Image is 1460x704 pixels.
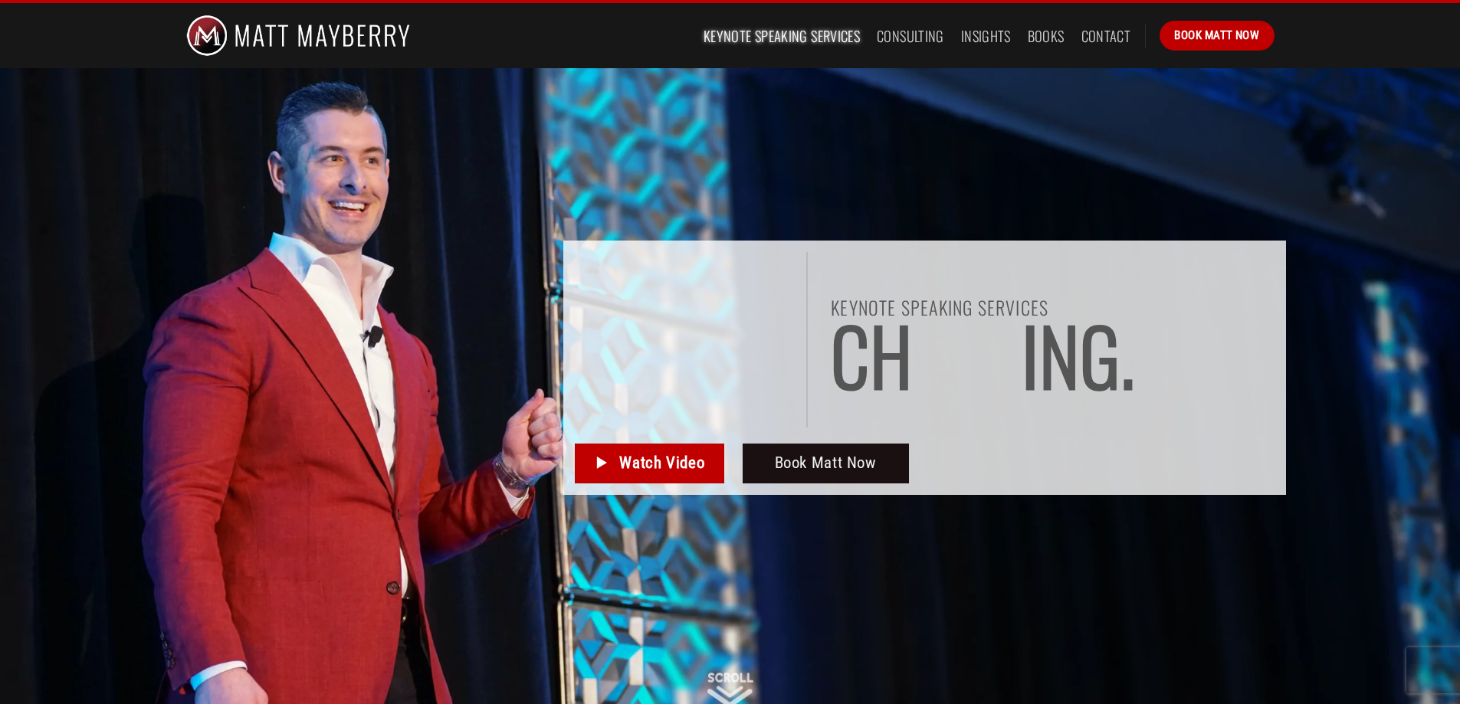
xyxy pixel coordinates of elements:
[743,444,909,483] a: Book Matt Now
[186,3,411,68] img: Matt Mayberry
[1149,316,1180,394] span: e
[1116,316,1149,394] span: t
[979,316,996,394] span: i
[1081,22,1131,50] a: Contact
[907,316,943,394] span: s
[1038,316,1078,394] span: n
[1183,316,1219,394] span: y
[869,316,907,394] span: a
[575,444,724,483] a: Watch Video
[1180,316,1195,394] span: .
[831,316,869,394] span: P
[704,22,860,50] a: Keynote Speaking Services
[877,22,944,50] a: Consulting
[1174,26,1259,44] span: Book Matt Now
[1078,316,1116,394] span: a
[775,450,877,476] span: Book Matt Now
[961,22,1011,50] a: Insights
[1160,21,1274,50] a: Book Matt Now
[1219,316,1234,394] span: .
[996,316,1038,394] span: o
[1028,22,1065,50] a: Books
[619,450,704,476] span: Watch Video
[943,316,979,394] span: s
